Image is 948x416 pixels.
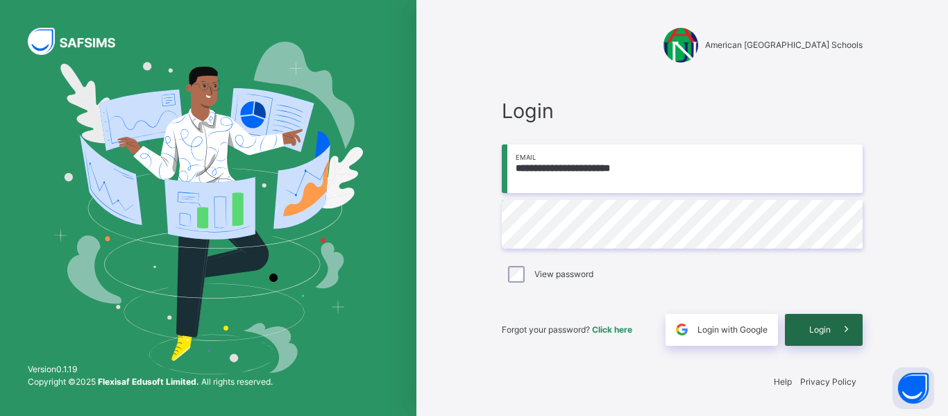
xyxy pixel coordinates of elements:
[800,376,856,387] a: Privacy Policy
[502,324,632,335] span: Forgot your password?
[674,322,690,338] img: google.396cfc9801f0270233282035f929180a.svg
[28,363,273,376] span: Version 0.1.19
[98,376,199,387] strong: Flexisaf Edusoft Limited.
[774,376,792,387] a: Help
[809,324,831,336] span: Login
[534,268,593,281] label: View password
[705,39,863,51] span: American [GEOGRAPHIC_DATA] Schools
[28,28,132,55] img: SAFSIMS Logo
[892,367,934,409] button: Open asap
[592,324,632,335] a: Click here
[53,42,363,374] img: Hero Image
[697,324,768,336] span: Login with Google
[28,376,273,387] span: Copyright © 2025 All rights reserved.
[502,96,863,126] span: Login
